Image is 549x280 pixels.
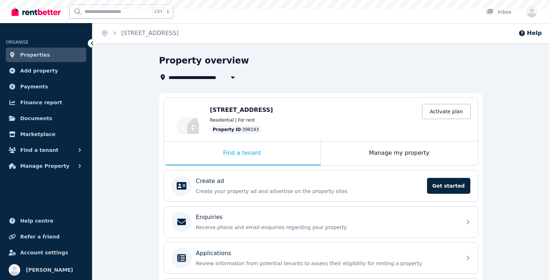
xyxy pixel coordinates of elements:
p: Create ad [196,177,224,185]
a: Documents [6,111,86,126]
div: Find a tenant [164,141,321,165]
a: Add property [6,64,86,78]
a: Properties [6,48,86,62]
span: Manage Property [20,162,69,170]
span: Property ID [213,127,241,132]
span: ORGANISE [6,40,29,45]
h1: Property overview [159,55,249,66]
a: ApplicationsReview information from potential tenants to assess their eligibility for renting a p... [164,242,478,274]
span: k [167,9,169,14]
a: EnquiriesReceive phone and email enquiries regarding your property [164,206,478,237]
button: Find a tenant [6,143,86,157]
button: Help [518,29,542,38]
a: Help centre [6,214,86,228]
p: Applications [196,249,231,258]
span: Properties [20,51,50,59]
a: [STREET_ADDRESS] [121,30,179,36]
span: Refer a friend [20,232,60,241]
span: Payments [20,82,48,91]
span: Get started [427,178,470,194]
p: Receive phone and email enquiries regarding your property [196,224,457,231]
span: Finance report [20,98,62,107]
img: RentBetter [12,6,61,17]
p: Review information from potential tenants to assess their eligibility for renting a property [196,260,457,267]
span: Account settings [20,248,68,257]
div: Manage my property [321,141,478,165]
button: Manage Property [6,159,86,173]
span: Find a tenant [20,146,58,154]
span: Marketplace [20,130,55,139]
nav: Breadcrumb [92,23,187,43]
span: [PERSON_NAME] [26,266,73,274]
p: Enquiries [196,213,223,222]
p: Create your property ad and advertise on the property sites [196,188,423,195]
a: Account settings [6,245,86,260]
a: Payments [6,79,86,94]
span: [STREET_ADDRESS] [210,106,273,113]
a: Create adCreate your property ad and advertise on the property sitesGet started [164,170,478,201]
a: Activate plan [422,104,470,119]
span: Add property [20,66,58,75]
a: Refer a friend [6,229,86,244]
div: Inbox [486,8,511,16]
span: Documents [20,114,52,123]
span: Ctrl [153,7,164,16]
span: Residential | For rent [210,117,255,123]
a: Marketplace [6,127,86,141]
div: : 398193 [210,125,262,134]
span: Help centre [20,216,53,225]
a: Finance report [6,95,86,110]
